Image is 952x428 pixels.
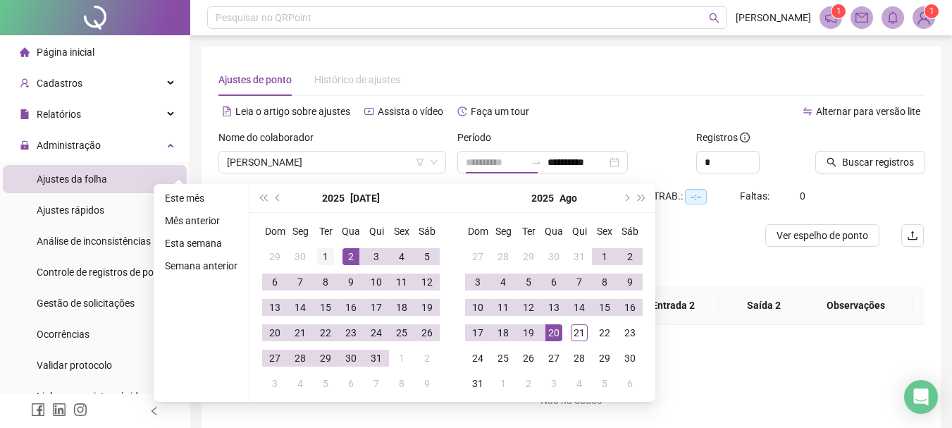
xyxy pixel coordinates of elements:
td: 2025-08-13 [541,295,567,320]
div: 20 [545,324,562,341]
td: 2025-08-05 [516,269,541,295]
div: 24 [469,350,486,367]
span: 1 [929,6,934,16]
td: 2025-08-03 [262,371,288,396]
span: Página inicial [37,47,94,58]
td: 2025-06-29 [262,244,288,269]
div: 9 [342,274,359,291]
td: 2025-08-08 [592,269,617,295]
td: 2025-09-03 [541,371,567,396]
div: 17 [469,324,486,341]
div: 24 [368,324,385,341]
div: 30 [342,350,359,367]
td: 2025-08-07 [364,371,389,396]
td: 2025-08-06 [338,371,364,396]
span: instagram [73,403,87,417]
button: month panel [560,184,577,212]
div: Open Intercom Messenger [904,380,938,414]
td: 2025-07-09 [338,269,364,295]
td: 2025-08-21 [567,320,592,346]
span: upload [907,230,918,241]
span: Validar protocolo [37,360,112,371]
td: 2025-07-10 [364,269,389,295]
div: 27 [545,350,562,367]
td: 2025-08-15 [592,295,617,320]
span: --:-- [685,189,707,204]
div: 25 [495,350,512,367]
div: 16 [622,299,638,316]
div: 5 [596,375,613,392]
span: Controle de registros de ponto [37,267,168,278]
div: 9 [622,274,638,291]
td: 2025-09-02 [516,371,541,396]
div: 8 [317,274,334,291]
div: 3 [469,274,486,291]
div: 29 [520,248,537,265]
div: 9 [419,375,435,392]
td: 2025-07-25 [389,320,414,346]
td: 2025-07-24 [364,320,389,346]
span: Administração [37,140,101,151]
span: Registros [696,130,750,145]
span: linkedin [52,403,66,417]
td: 2025-07-29 [516,244,541,269]
div: 7 [571,274,588,291]
td: 2025-08-28 [567,346,592,371]
div: 2 [622,248,638,265]
div: 16 [342,299,359,316]
div: 10 [469,299,486,316]
span: Cadastros [37,78,82,89]
td: 2025-09-06 [617,371,643,396]
div: 7 [368,375,385,392]
li: Esta semana [159,235,243,252]
td: 2025-08-12 [516,295,541,320]
span: Observações [810,298,902,313]
span: Análise de inconsistências [37,236,151,247]
div: 20 [266,324,283,341]
td: 2025-07-23 [338,320,364,346]
span: notification [824,11,837,24]
div: 18 [393,299,410,316]
th: Dom [262,219,288,244]
td: 2025-07-16 [338,295,364,320]
div: 1 [596,248,613,265]
sup: 1 [832,4,846,18]
div: 5 [419,248,435,265]
td: 2025-08-01 [592,244,617,269]
div: 30 [622,350,638,367]
div: 19 [520,324,537,341]
div: 21 [571,324,588,341]
td: 2025-07-13 [262,295,288,320]
td: 2025-08-03 [465,269,490,295]
span: bell [886,11,899,24]
td: 2025-07-19 [414,295,440,320]
div: 10 [368,274,385,291]
td: 2025-07-15 [313,295,338,320]
span: youtube [364,106,374,116]
td: 2025-07-28 [490,244,516,269]
div: 1 [317,248,334,265]
span: Buscar registros [842,154,914,170]
td: 2025-08-08 [389,371,414,396]
div: 28 [495,248,512,265]
button: year panel [531,184,554,212]
img: 86600 [913,7,934,28]
span: search [709,13,719,23]
th: Entrada 2 [629,286,719,325]
div: 25 [393,324,410,341]
td: 2025-07-30 [541,244,567,269]
span: down [430,158,438,166]
div: H. TRAB.: [641,188,740,204]
span: Ver espelho de ponto [777,228,868,243]
td: 2025-08-07 [567,269,592,295]
div: 31 [571,248,588,265]
td: 2025-07-11 [389,269,414,295]
span: file-text [222,106,232,116]
span: Link para registro rápido [37,391,144,402]
div: 1 [495,375,512,392]
td: 2025-08-18 [490,320,516,346]
span: mail [855,11,868,24]
span: 1 [836,6,841,16]
span: Ajustes rápidos [37,204,104,216]
th: Sáb [617,219,643,244]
